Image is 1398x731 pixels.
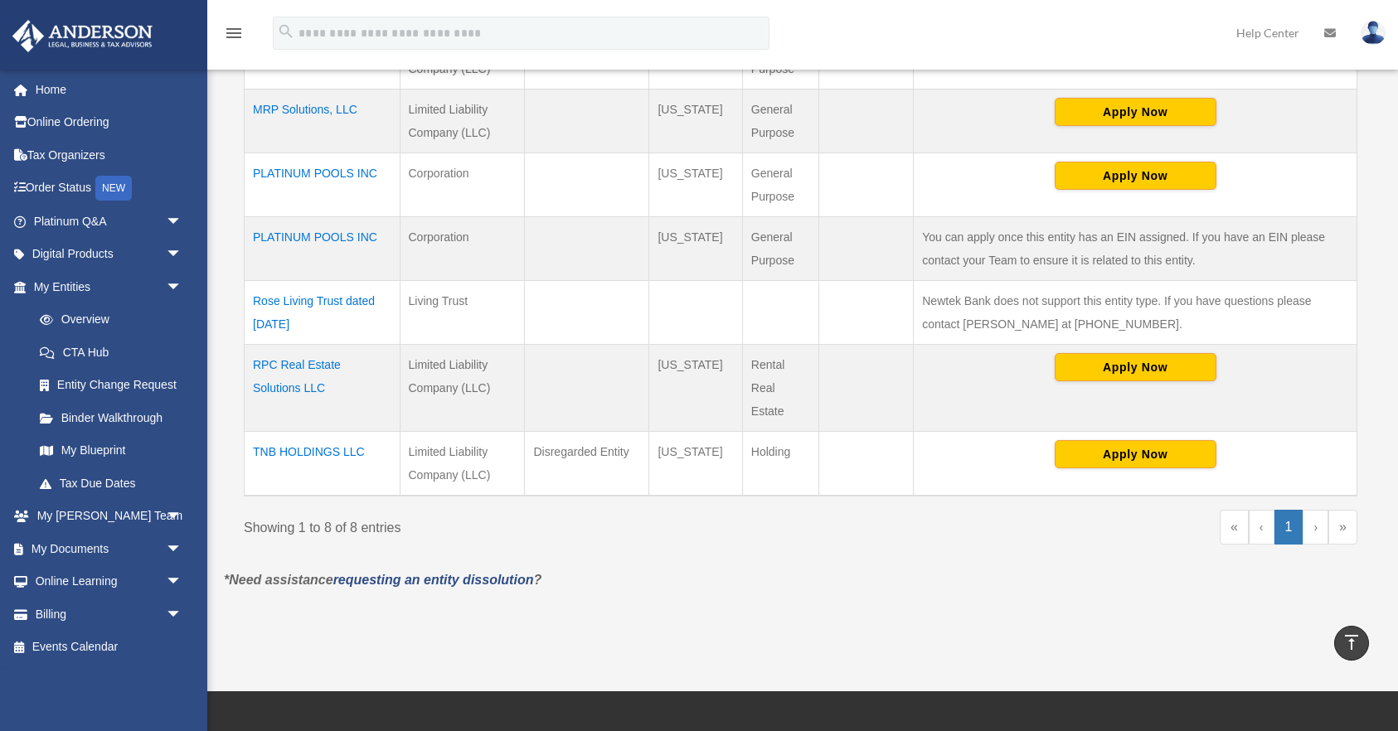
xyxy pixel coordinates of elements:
span: arrow_drop_down [166,205,199,239]
a: vertical_align_top [1334,626,1369,661]
a: requesting an entity dissolution [333,573,534,587]
td: You can apply once this entity has an EIN assigned. If you have an EIN please contact your Team t... [914,217,1357,281]
td: TNB HOLDINGS LLC [245,432,400,496]
td: Limited Liability Company (LLC) [400,90,525,153]
a: First [1220,510,1249,545]
img: Anderson Advisors Platinum Portal [7,20,158,52]
a: Binder Walkthrough [23,401,199,434]
a: My Documentsarrow_drop_down [12,532,207,565]
button: Apply Now [1055,353,1216,381]
span: arrow_drop_down [166,565,199,599]
span: arrow_drop_down [166,270,199,304]
td: Corporation [400,217,525,281]
td: Corporation [400,153,525,217]
button: Apply Now [1055,162,1216,190]
td: Rose Living Trust dated [DATE] [245,281,400,345]
td: General Purpose [742,217,818,281]
a: Order StatusNEW [12,172,207,206]
td: RPC Real Estate Solutions LLC [245,345,400,432]
td: [US_STATE] [649,432,742,496]
td: Rental Real Estate [742,345,818,432]
a: Tax Organizers [12,138,207,172]
td: PLATINUM POOLS INC [245,217,400,281]
span: arrow_drop_down [166,238,199,272]
a: Overview [23,303,191,336]
a: Next [1303,510,1328,545]
a: Home [12,73,207,106]
i: menu [224,23,244,43]
a: Events Calendar [12,631,207,664]
a: My Entitiesarrow_drop_down [12,270,199,303]
td: Limited Liability Company (LLC) [400,345,525,432]
td: General Purpose [742,90,818,153]
a: Digital Productsarrow_drop_down [12,238,207,271]
td: Disregarded Entity [525,432,649,496]
a: Online Learningarrow_drop_down [12,565,207,598]
td: Holding [742,432,818,496]
span: arrow_drop_down [166,532,199,566]
img: User Pic [1361,21,1386,45]
span: arrow_drop_down [166,598,199,632]
button: Apply Now [1055,98,1216,126]
td: PLATINUM POOLS INC [245,153,400,217]
td: [US_STATE] [649,90,742,153]
a: Last [1328,510,1357,545]
a: menu [224,29,244,43]
i: vertical_align_top [1342,632,1362,652]
em: *Need assistance ? [224,573,541,587]
button: Apply Now [1055,440,1216,468]
td: [US_STATE] [649,345,742,432]
i: search [277,22,295,41]
td: Newtek Bank does not support this entity type. If you have questions please contact [PERSON_NAME]... [914,281,1357,345]
td: [US_STATE] [649,153,742,217]
a: My Blueprint [23,434,199,467]
a: Entity Change Request [23,369,199,402]
a: 1 [1274,510,1303,545]
a: CTA Hub [23,336,199,369]
a: Platinum Q&Aarrow_drop_down [12,205,207,238]
td: Limited Liability Company (LLC) [400,432,525,496]
span: arrow_drop_down [166,500,199,534]
a: Online Ordering [12,106,207,139]
a: Billingarrow_drop_down [12,598,207,631]
td: General Purpose [742,153,818,217]
td: Living Trust [400,281,525,345]
a: My [PERSON_NAME] Teamarrow_drop_down [12,500,207,533]
td: [US_STATE] [649,217,742,281]
a: Previous [1249,510,1274,545]
a: Tax Due Dates [23,467,199,500]
div: NEW [95,176,132,201]
td: MRP Solutions, LLC [245,90,400,153]
div: Showing 1 to 8 of 8 entries [244,510,789,540]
